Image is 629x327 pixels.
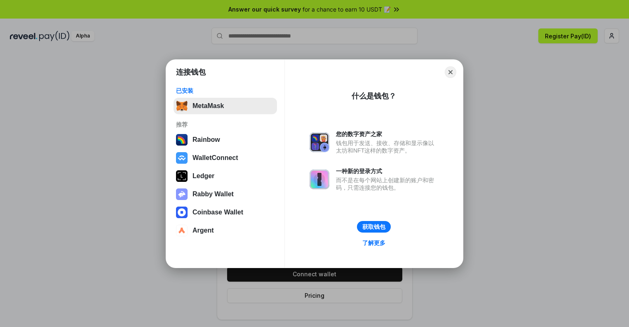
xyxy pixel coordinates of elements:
button: Rainbow [174,132,277,148]
div: 什么是钱包？ [352,91,396,101]
div: Ledger [192,172,214,180]
div: 了解更多 [362,239,385,247]
button: Argent [174,222,277,239]
div: 已安装 [176,87,275,94]
img: svg+xml,%3Csvg%20width%3D%22120%22%20height%3D%22120%22%20viewBox%3D%220%200%20120%20120%22%20fil... [176,134,188,146]
div: 一种新的登录方式 [336,167,438,175]
div: Argent [192,227,214,234]
button: Coinbase Wallet [174,204,277,221]
div: Rabby Wallet [192,191,234,198]
img: svg+xml,%3Csvg%20width%3D%2228%22%20height%3D%2228%22%20viewBox%3D%220%200%2028%2028%22%20fill%3D... [176,207,188,218]
div: 您的数字资产之家 [336,130,438,138]
div: WalletConnect [192,154,238,162]
button: Rabby Wallet [174,186,277,202]
button: Close [445,66,456,78]
button: 获取钱包 [357,221,391,233]
div: Coinbase Wallet [192,209,243,216]
button: Ledger [174,168,277,184]
img: svg+xml,%3Csvg%20fill%3D%22none%22%20height%3D%2233%22%20viewBox%3D%220%200%2035%2033%22%20width%... [176,100,188,112]
img: svg+xml,%3Csvg%20xmlns%3D%22http%3A%2F%2Fwww.w3.org%2F2000%2Fsvg%22%20fill%3D%22none%22%20viewBox... [310,132,329,152]
div: 推荐 [176,121,275,128]
img: svg+xml,%3Csvg%20xmlns%3D%22http%3A%2F%2Fwww.w3.org%2F2000%2Fsvg%22%20fill%3D%22none%22%20viewBox... [176,188,188,200]
div: 而不是在每个网站上创建新的账户和密码，只需连接您的钱包。 [336,176,438,191]
button: MetaMask [174,98,277,114]
button: WalletConnect [174,150,277,166]
div: MetaMask [192,102,224,110]
img: svg+xml,%3Csvg%20width%3D%2228%22%20height%3D%2228%22%20viewBox%3D%220%200%2028%2028%22%20fill%3D... [176,225,188,236]
h1: 连接钱包 [176,67,206,77]
div: 获取钱包 [362,223,385,231]
div: Rainbow [192,136,220,144]
div: 钱包用于发送、接收、存储和显示像以太坊和NFT这样的数字资产。 [336,139,438,154]
img: svg+xml,%3Csvg%20xmlns%3D%22http%3A%2F%2Fwww.w3.org%2F2000%2Fsvg%22%20width%3D%2228%22%20height%3... [176,170,188,182]
img: svg+xml,%3Csvg%20width%3D%2228%22%20height%3D%2228%22%20viewBox%3D%220%200%2028%2028%22%20fill%3D... [176,152,188,164]
img: svg+xml,%3Csvg%20xmlns%3D%22http%3A%2F%2Fwww.w3.org%2F2000%2Fsvg%22%20fill%3D%22none%22%20viewBox... [310,169,329,189]
a: 了解更多 [357,238,390,248]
